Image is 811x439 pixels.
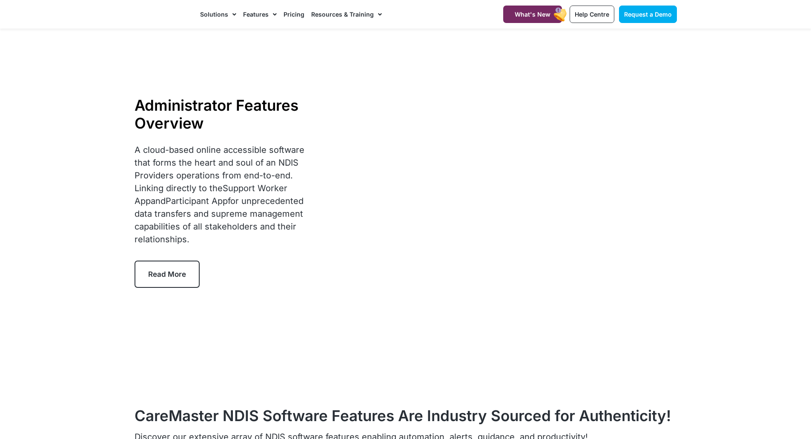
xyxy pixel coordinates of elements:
[166,196,228,206] a: Participant App
[575,11,609,18] span: Help Centre
[135,8,192,21] img: CareMaster Logo
[135,96,319,132] h1: Administrator Features Overview
[619,6,677,23] a: Request a Demo
[515,11,550,18] span: What's New
[503,6,562,23] a: What's New
[570,6,614,23] a: Help Centre
[135,407,677,425] h2: CareMaster NDIS Software Features Are Industry Sourced for Authenticity!
[135,145,304,244] span: A cloud-based online accessible software that forms the heart and soul of an NDIS Providers opera...
[148,270,186,278] span: Read More
[624,11,672,18] span: Request a Demo
[135,261,200,288] a: Read More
